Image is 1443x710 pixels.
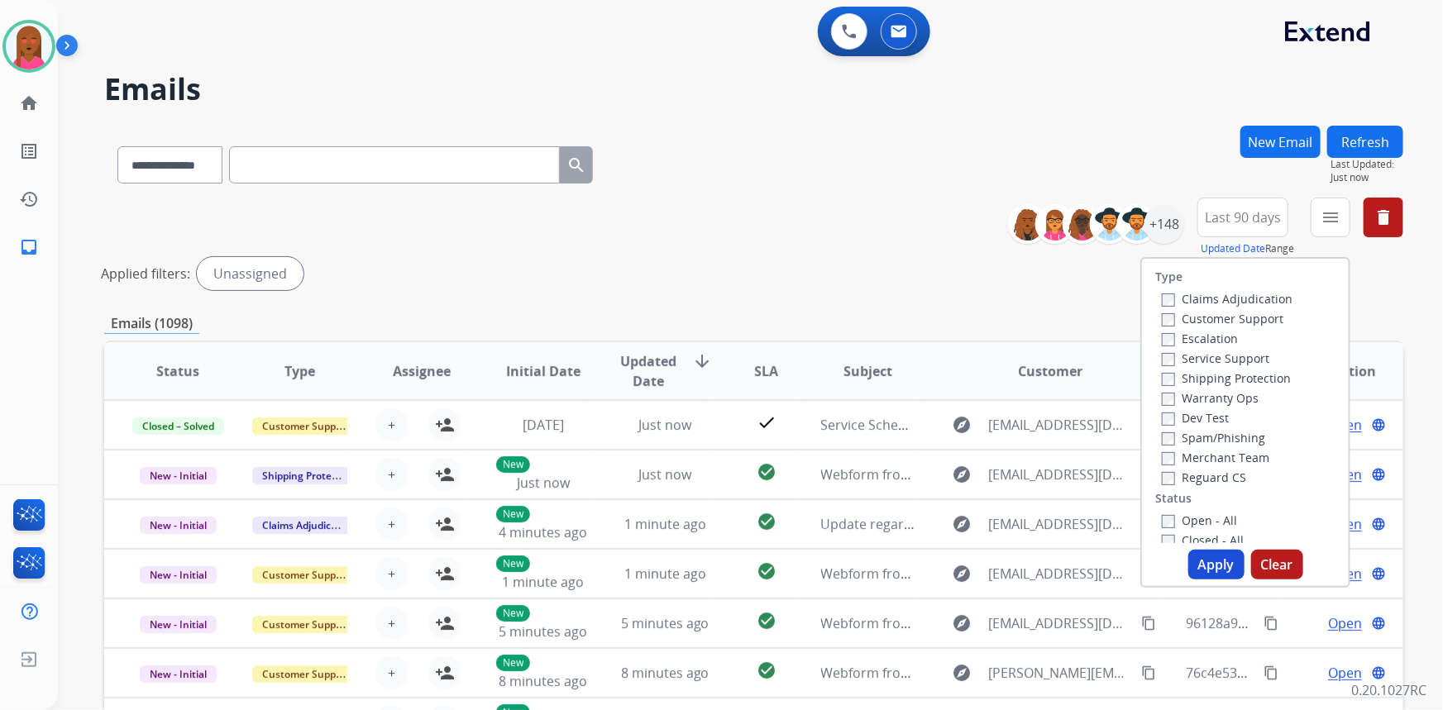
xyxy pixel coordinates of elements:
[140,665,217,683] span: New - Initial
[1141,665,1156,680] mat-icon: content_copy
[1162,515,1175,528] input: Open - All
[1162,393,1175,406] input: Warranty Ops
[517,474,570,492] span: Just now
[757,611,776,631] mat-icon: check_circle
[1162,450,1269,465] label: Merchant Team
[618,351,679,391] span: Updated Date
[624,515,706,533] span: 1 minute ago
[435,415,455,435] mat-icon: person_add
[252,517,366,534] span: Claims Adjudication
[1162,452,1175,465] input: Merchant Team
[104,313,199,334] p: Emails (1098)
[1162,512,1237,528] label: Open - All
[496,555,530,572] p: New
[1201,242,1265,255] button: Updated Date
[821,614,1196,632] span: Webform from [EMAIL_ADDRESS][DOMAIN_NAME] on [DATE]
[284,361,315,381] span: Type
[757,561,776,581] mat-icon: check_circle
[1251,550,1303,579] button: Clear
[1162,410,1229,426] label: Dev Test
[1162,472,1175,485] input: Reguard CS
[1371,665,1386,680] mat-icon: language
[1371,467,1386,482] mat-icon: language
[1162,390,1259,406] label: Warranty Ops
[843,361,892,381] span: Subject
[1374,207,1393,227] mat-icon: delete
[252,566,360,584] span: Customer Support
[496,456,530,473] p: New
[1264,616,1278,631] mat-icon: content_copy
[132,417,224,435] span: Closed – Solved
[1371,616,1386,631] mat-icon: language
[1162,469,1246,485] label: Reguard CS
[953,663,972,683] mat-icon: explore
[1144,204,1184,244] div: +148
[197,257,303,290] div: Unassigned
[754,361,778,381] span: SLA
[19,237,39,257] mat-icon: inbox
[1162,370,1291,386] label: Shipping Protection
[375,458,409,491] button: +
[989,415,1133,435] span: [EMAIL_ADDRESS][DOMAIN_NAME]
[101,264,190,284] p: Applied filters:
[375,607,409,640] button: +
[1371,517,1386,531] mat-icon: language
[1162,412,1175,426] input: Dev Test
[1327,126,1403,158] button: Refresh
[388,613,395,633] span: +
[388,465,395,484] span: +
[388,564,395,584] span: +
[496,655,530,671] p: New
[6,23,52,69] img: avatar
[435,663,455,683] mat-icon: person_add
[1205,214,1281,221] span: Last 90 days
[1141,616,1156,631] mat-icon: content_copy
[19,141,39,161] mat-icon: list_alt
[1162,532,1244,548] label: Closed - All
[496,605,530,622] p: New
[1162,432,1175,446] input: Spam/Phishing
[989,465,1133,484] span: [EMAIL_ADDRESS][DOMAIN_NAME]
[1162,350,1269,366] label: Service Support
[1264,665,1278,680] mat-icon: content_copy
[252,467,366,484] span: Shipping Protection
[502,573,584,591] span: 1 minute ago
[953,415,972,435] mat-icon: explore
[1162,311,1283,326] label: Customer Support
[499,622,587,641] span: 5 minutes ago
[1201,241,1294,255] span: Range
[821,416,938,434] span: Service Scheduling
[388,663,395,683] span: +
[19,189,39,209] mat-icon: history
[506,361,581,381] span: Initial Date
[252,616,360,633] span: Customer Support
[435,514,455,534] mat-icon: person_add
[375,656,409,689] button: +
[953,514,972,534] mat-icon: explore
[1328,663,1362,683] span: Open
[821,465,1196,484] span: Webform from [EMAIL_ADDRESS][DOMAIN_NAME] on [DATE]
[1328,613,1362,633] span: Open
[1162,430,1265,446] label: Spam/Phishing
[566,155,586,175] mat-icon: search
[621,614,710,632] span: 5 minutes ago
[435,465,455,484] mat-icon: person_add
[388,415,395,435] span: +
[1331,158,1403,171] span: Last Updated:
[388,514,395,534] span: +
[638,465,691,484] span: Just now
[252,665,360,683] span: Customer Support
[499,523,587,541] span: 4 minutes ago
[989,613,1133,633] span: [EMAIL_ADDRESS][DOMAIN_NAME]
[435,564,455,584] mat-icon: person_add
[1371,566,1386,581] mat-icon: language
[624,565,706,583] span: 1 minute ago
[1162,373,1175,386] input: Shipping Protection
[1162,353,1175,366] input: Service Support
[393,361,451,381] span: Assignee
[953,613,972,633] mat-icon: explore
[638,416,691,434] span: Just now
[757,412,776,432] mat-icon: check
[19,93,39,113] mat-icon: home
[1155,269,1183,285] label: Type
